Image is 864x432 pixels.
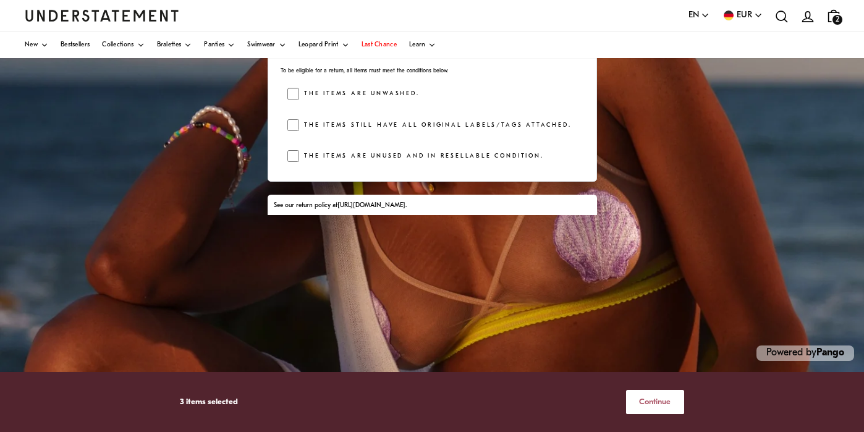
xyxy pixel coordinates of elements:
span: Learn [409,42,426,48]
button: EN [688,9,709,22]
label: The items still have all original labels/tags attached. [299,119,571,132]
a: [URL][DOMAIN_NAME] [337,202,405,209]
a: Collections [102,32,144,58]
label: The items are unwashed. [299,88,419,100]
a: New [25,32,48,58]
a: Panties [204,32,235,58]
a: Last Chance [362,32,397,58]
span: Swimwear [247,42,275,48]
span: New [25,42,38,48]
span: 2 [832,15,842,25]
span: Bralettes [157,42,182,48]
a: Pango [816,348,844,358]
a: Bestsellers [61,32,90,58]
span: Collections [102,42,133,48]
button: EUR [722,9,763,22]
p: Powered by [756,345,854,361]
a: Understatement Homepage [25,10,179,21]
p: To be eligible for a return, all items must meet the conditions below. [281,67,583,75]
span: Bestsellers [61,42,90,48]
span: Panties [204,42,224,48]
span: EUR [737,9,752,22]
span: Last Chance [362,42,397,48]
a: Bralettes [157,32,192,58]
a: Leopard Print [299,32,349,58]
label: The items are unused and in resellable condition. [299,150,543,163]
span: Leopard Print [299,42,339,48]
a: Learn [409,32,436,58]
a: Swimwear [247,32,286,58]
span: EN [688,9,699,22]
a: 2 [821,3,847,28]
div: See our return policy at . [274,201,590,211]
